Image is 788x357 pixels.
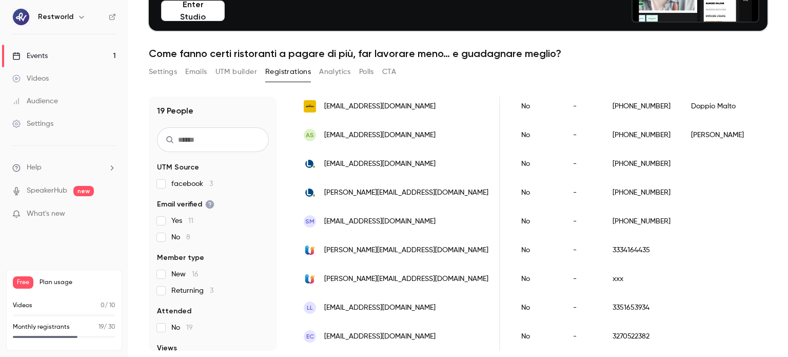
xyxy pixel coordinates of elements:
span: UTM Source [157,162,199,173]
button: Registrations [265,64,311,80]
div: - [563,322,602,351]
span: No [171,323,193,333]
span: [EMAIL_ADDRESS][DOMAIN_NAME] [324,159,436,170]
div: No [511,322,563,351]
span: 8 [186,234,190,241]
span: 3 [210,287,213,294]
div: - [563,178,602,207]
span: [EMAIL_ADDRESS][DOMAIN_NAME] [324,101,436,112]
span: 19 [186,324,193,331]
div: No [511,265,563,293]
span: Views [157,343,177,353]
div: - [563,265,602,293]
button: Settings [149,64,177,80]
h1: Come fanno certi ristoranti a pagare di più, far lavorare meno… e guadagnare meglio? [149,47,767,60]
div: No [511,121,563,149]
p: / 10 [101,301,115,310]
div: - [563,121,602,149]
span: Yes [171,216,193,226]
div: - [563,92,602,121]
div: [PHONE_NUMBER] [602,121,681,149]
span: Email verified [157,199,214,210]
div: 3270522382 [602,322,681,351]
button: Analytics [319,64,351,80]
span: [EMAIL_ADDRESS][DOMAIN_NAME] [324,331,436,342]
div: No [511,236,563,265]
span: 11 [188,217,193,224]
h6: Restworld [38,12,73,22]
span: AS [306,130,314,140]
h1: 19 People [157,105,193,117]
div: - [563,149,602,178]
span: [EMAIL_ADDRESS][DOMAIN_NAME] [324,130,436,141]
div: No [511,92,563,121]
div: Events [12,51,48,61]
span: [PERSON_NAME][EMAIL_ADDRESS][DOMAIN_NAME] [324,274,488,285]
p: / 30 [98,323,115,332]
span: 0 [101,303,105,309]
div: [PHONE_NUMBER] [602,178,681,207]
span: LL [307,303,313,312]
li: help-dropdown-opener [12,162,116,173]
button: UTM builder [215,64,257,80]
a: SpeakerHub [27,185,67,196]
div: 3351653934 [602,293,681,322]
span: Free [13,276,33,289]
span: What's new [27,209,65,219]
span: new [73,186,94,196]
span: New [171,269,199,279]
div: - [563,293,602,322]
span: Help [27,162,42,173]
span: 19 [98,324,104,330]
span: [PERSON_NAME][EMAIL_ADDRESS][DOMAIN_NAME] [324,245,488,256]
span: [EMAIL_ADDRESS][DOMAIN_NAME] [324,216,436,227]
div: [PHONE_NUMBER] [602,92,681,121]
span: Plan usage [40,278,115,287]
div: Settings [12,119,53,129]
img: libero.it [304,186,316,199]
div: [PHONE_NUMBER] [602,207,681,236]
span: Returning [171,286,213,296]
div: No [511,293,563,322]
span: No [171,232,190,242]
div: Videos [12,73,49,84]
span: 3 [209,180,213,187]
span: facebook [171,179,213,189]
div: No [511,149,563,178]
span: Member type [157,253,204,263]
div: No [511,178,563,207]
button: Polls [359,64,374,80]
p: Monthly registrants [13,323,70,332]
div: 3334164435 [602,236,681,265]
div: [PHONE_NUMBER] [602,149,681,178]
button: CTA [382,64,396,80]
img: libero.it [304,158,316,170]
span: SM [305,217,314,226]
div: xxx [602,265,681,293]
span: 16 [192,271,199,278]
img: Restworld [13,9,29,25]
img: teamsystem.com [304,244,316,256]
div: Audience [12,96,58,106]
span: Attended [157,306,191,316]
p: Videos [13,301,32,310]
button: Emails [185,64,207,80]
button: Enter Studio [161,1,225,21]
div: - [563,236,602,265]
span: EC [306,332,314,341]
span: [EMAIL_ADDRESS][DOMAIN_NAME] [324,303,436,313]
img: teamsystem.com [304,273,316,285]
div: No [511,207,563,236]
img: doppiomalto.com [304,100,316,112]
span: [PERSON_NAME][EMAIL_ADDRESS][DOMAIN_NAME] [324,187,488,198]
div: - [563,207,602,236]
iframe: Noticeable Trigger [104,210,116,219]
